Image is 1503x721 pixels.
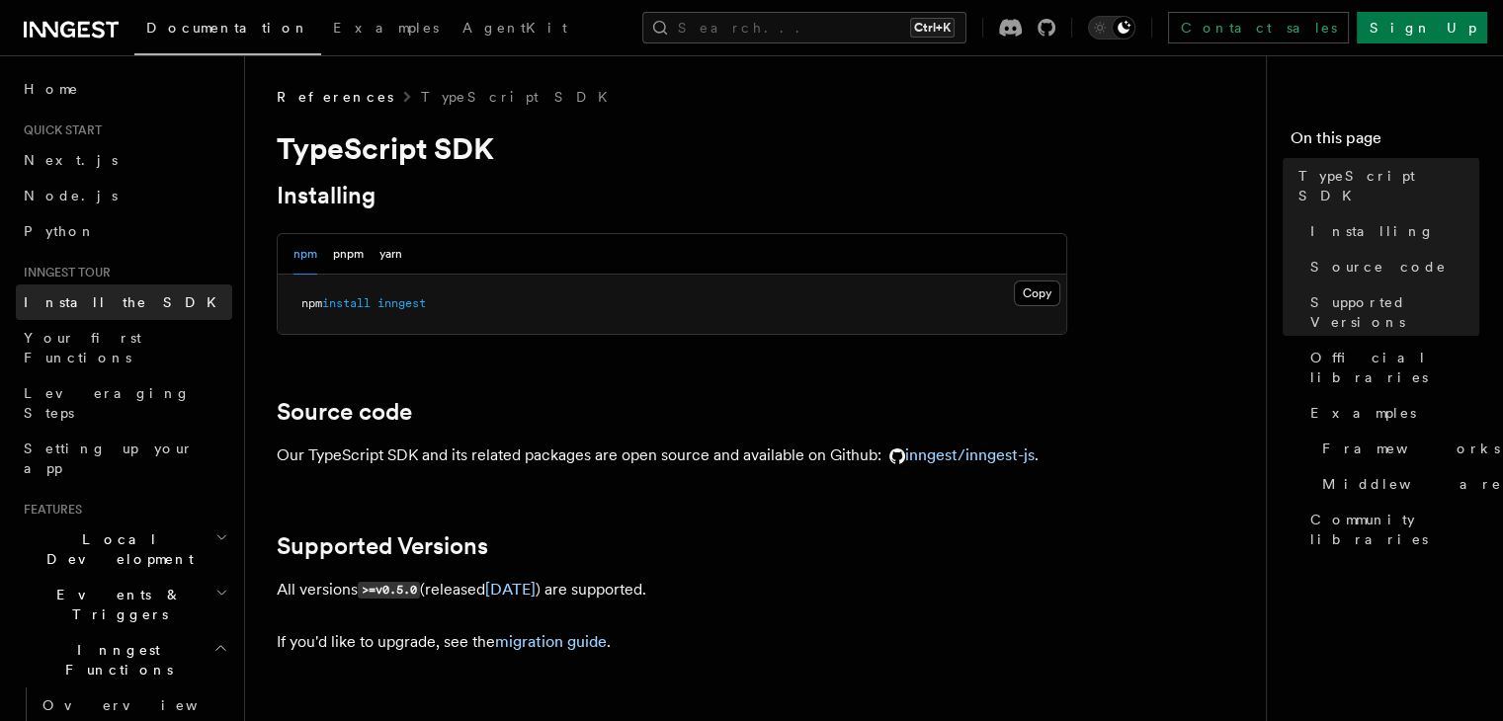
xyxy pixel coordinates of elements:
[1310,403,1416,423] span: Examples
[24,152,118,168] span: Next.js
[42,697,246,713] span: Overview
[16,632,232,687] button: Inngest Functions
[16,284,232,320] a: Install the SDK
[16,265,111,280] span: Inngest tour
[358,582,420,599] code: >=v0.5.0
[24,294,228,310] span: Install the SDK
[16,585,215,624] span: Events & Triggers
[1302,395,1479,431] a: Examples
[277,628,1067,656] p: If you'd like to upgrade, see the .
[1298,166,1479,205] span: TypeScript SDK
[24,79,79,99] span: Home
[16,320,232,375] a: Your first Functions
[1302,284,1479,340] a: Supported Versions
[301,296,322,310] span: npm
[1322,439,1500,458] span: Frameworks
[16,521,232,577] button: Local Development
[421,87,620,107] a: TypeScript SDK
[16,640,213,680] span: Inngest Functions
[16,502,82,518] span: Features
[16,213,232,249] a: Python
[1291,158,1479,213] a: TypeScript SDK
[451,6,579,53] a: AgentKit
[1314,466,1479,502] a: Middleware
[16,178,232,213] a: Node.js
[333,20,439,36] span: Examples
[1310,348,1479,387] span: Official libraries
[1302,249,1479,284] a: Source code
[24,223,96,239] span: Python
[16,375,232,431] a: Leveraging Steps
[321,6,451,53] a: Examples
[277,87,393,107] span: References
[1322,474,1502,494] span: Middleware
[377,296,426,310] span: inngest
[333,234,364,275] button: pnpm
[322,296,371,310] span: install
[16,529,215,569] span: Local Development
[1302,502,1479,557] a: Community libraries
[277,576,1067,604] p: All versions (released ) are supported.
[277,441,1067,469] p: Our TypeScript SDK and its related packages are open source and available on Github: .
[495,632,607,651] a: migration guide
[16,431,232,486] a: Setting up your app
[642,12,966,43] button: Search...Ctrl+K
[24,330,141,365] span: Your first Functions
[277,130,1067,166] h1: TypeScript SDK
[485,580,536,599] a: [DATE]
[1291,126,1479,158] h4: On this page
[146,20,309,36] span: Documentation
[1314,431,1479,466] a: Frameworks
[24,441,194,476] span: Setting up your app
[1310,257,1447,277] span: Source code
[1310,221,1435,241] span: Installing
[16,142,232,178] a: Next.js
[910,18,955,38] kbd: Ctrl+K
[134,6,321,55] a: Documentation
[16,577,232,632] button: Events & Triggers
[1302,340,1479,395] a: Official libraries
[462,20,567,36] span: AgentKit
[293,234,317,275] button: npm
[16,122,102,138] span: Quick start
[277,398,412,426] a: Source code
[1310,510,1479,549] span: Community libraries
[277,532,488,560] a: Supported Versions
[881,445,1035,464] a: inngest/inngest-js
[1310,292,1479,332] span: Supported Versions
[277,182,376,209] a: Installing
[24,188,118,203] span: Node.js
[16,71,232,107] a: Home
[1014,280,1060,306] button: Copy
[379,234,402,275] button: yarn
[24,385,191,421] span: Leveraging Steps
[1302,213,1479,249] a: Installing
[1088,16,1135,40] button: Toggle dark mode
[1168,12,1349,43] a: Contact sales
[1357,12,1487,43] a: Sign Up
